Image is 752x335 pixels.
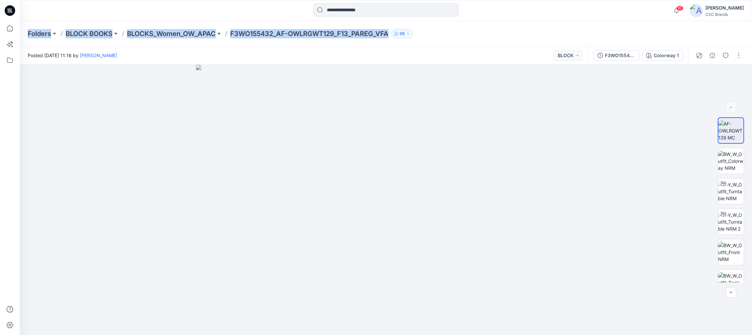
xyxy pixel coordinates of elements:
div: [PERSON_NAME] [705,4,744,12]
button: Details [707,50,718,61]
p: 38 [399,30,405,37]
div: Colorway 1 [654,52,679,59]
a: [PERSON_NAME] [80,53,117,58]
div: CSC Brands [705,12,744,17]
p: F3WO155432_AF-OWLRGWT129_F13_PAREG_VFA [230,29,389,38]
img: BW_W_Outfit_Back NRM [718,272,744,293]
img: AF-OWLRGWT129 MC [718,120,743,141]
button: F3WO155432_AF-OWLRGWT129_F13_PAREG_VFA [593,50,640,61]
a: BLOCKS_Women_OW_APAC [127,29,216,38]
img: BW_W_Outfit_Turntable NRM [718,181,744,202]
a: Folders [28,29,51,38]
img: BW_W_Outfit_Colorway NRM [718,151,744,171]
div: F3WO155432_AF-OWLRGWT129_F13_PAREG_VFA [605,52,635,59]
img: BW_W_Outfit_Front NRM [718,242,744,263]
img: BW_W_Outfit_Turntable NRM 2 [718,211,744,232]
button: 38 [391,29,413,38]
span: 10 [676,6,683,11]
span: Posted [DATE] 11:16 by [28,52,117,59]
img: avatar [690,4,703,17]
button: Colorway 1 [642,50,683,61]
a: BLOCK BOOKS [66,29,112,38]
img: eyJhbGciOiJIUzI1NiIsImtpZCI6IjAiLCJzbHQiOiJzZXMiLCJ0eXAiOiJKV1QifQ.eyJkYXRhIjp7InR5cGUiOiJzdG9yYW... [196,65,576,335]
